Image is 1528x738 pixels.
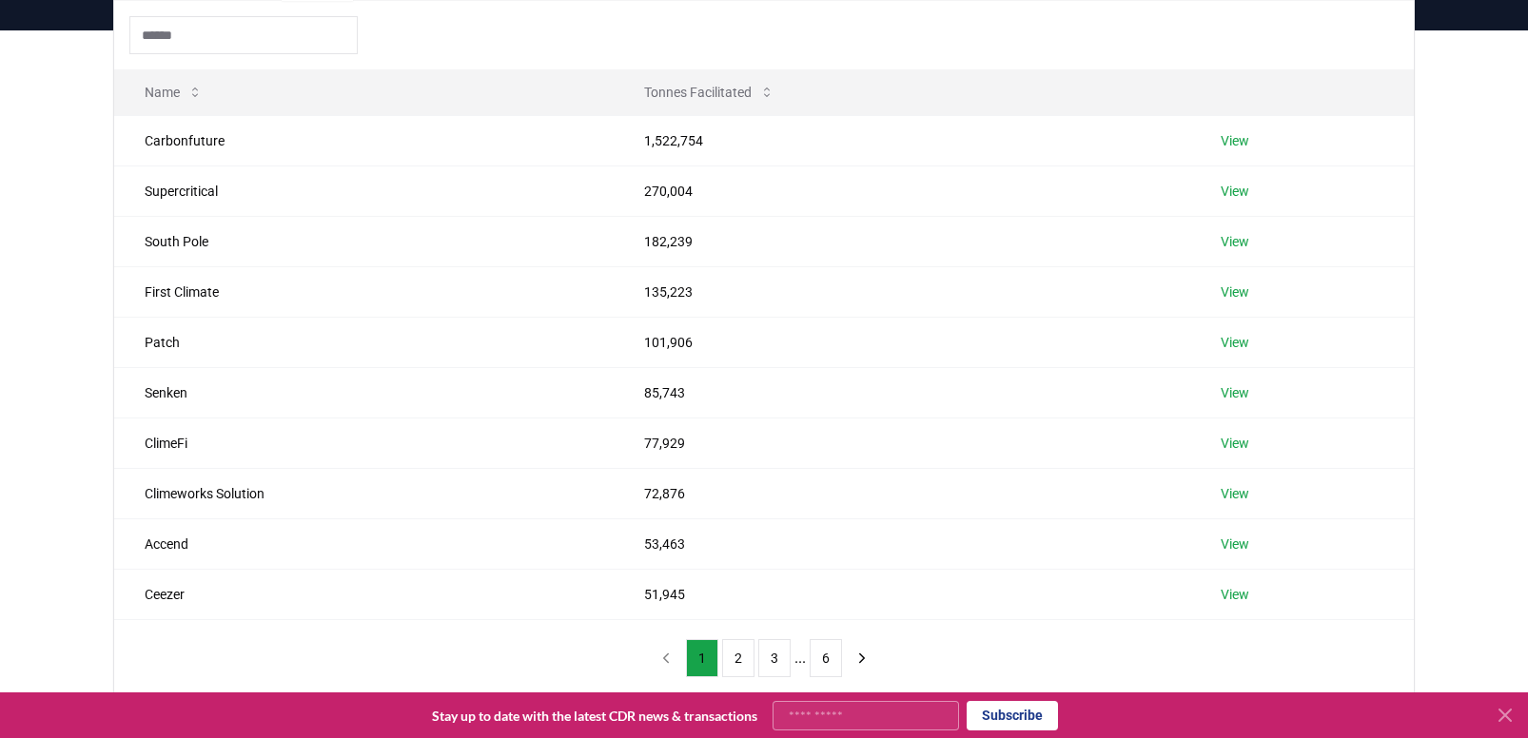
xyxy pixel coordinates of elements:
td: Supercritical [114,165,614,216]
a: View [1221,383,1249,402]
button: 2 [722,639,754,677]
td: 1,522,754 [614,115,1190,165]
a: View [1221,333,1249,352]
button: Tonnes Facilitated [629,73,790,111]
td: 53,463 [614,518,1190,569]
li: ... [794,647,806,670]
td: Carbonfuture [114,115,614,165]
button: Name [129,73,218,111]
td: 101,906 [614,317,1190,367]
button: 1 [686,639,718,677]
td: Accend [114,518,614,569]
a: View [1221,131,1249,150]
td: Patch [114,317,614,367]
td: First Climate [114,266,614,317]
button: 3 [758,639,791,677]
a: View [1221,232,1249,251]
td: ClimeFi [114,418,614,468]
td: 270,004 [614,165,1190,216]
td: 72,876 [614,468,1190,518]
a: View [1221,282,1249,301]
td: 51,945 [614,569,1190,619]
a: View [1221,585,1249,604]
a: View [1221,534,1249,553]
button: 6 [810,639,842,677]
a: View [1221,434,1249,453]
td: South Pole [114,216,614,266]
button: next page [846,639,878,677]
td: Senken [114,367,614,418]
td: 77,929 [614,418,1190,468]
a: View [1221,484,1249,503]
a: View [1221,182,1249,201]
td: 85,743 [614,367,1190,418]
td: 182,239 [614,216,1190,266]
td: Climeworks Solution [114,468,614,518]
td: 135,223 [614,266,1190,317]
td: Ceezer [114,569,614,619]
